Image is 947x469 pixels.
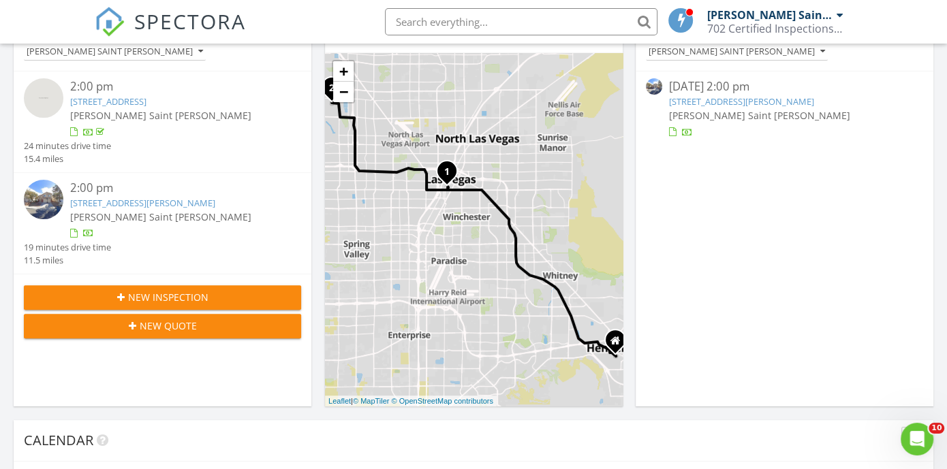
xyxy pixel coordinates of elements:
[95,7,125,37] img: The Best Home Inspection Software - Spectora
[669,95,814,108] a: [STREET_ADDRESS][PERSON_NAME]
[24,314,301,338] button: New Quote
[134,7,246,35] span: SPECTORA
[70,197,215,209] a: [STREET_ADDRESS][PERSON_NAME]
[707,22,843,35] div: 702 Certified Inspections LLC.
[70,109,251,122] span: [PERSON_NAME] Saint [PERSON_NAME]
[24,431,93,449] span: Calendar
[353,397,390,405] a: © MapTiler
[328,397,351,405] a: Leaflet
[24,285,301,310] button: New Inspection
[615,340,623,348] div: 607 Calcutta Lane , Henderson NV 89015
[70,95,146,108] a: [STREET_ADDRESS]
[385,8,657,35] input: Search everything...
[24,78,301,165] a: 2:00 pm [STREET_ADDRESS] [PERSON_NAME] Saint [PERSON_NAME] 24 minutes drive time 15.4 miles
[333,82,354,102] a: Zoom out
[24,152,111,165] div: 15.4 miles
[27,47,203,56] div: [PERSON_NAME] Saint [PERSON_NAME]
[707,8,833,22] div: [PERSON_NAME] Saint [PERSON_NAME]
[646,43,828,61] button: [PERSON_NAME] Saint [PERSON_NAME]
[649,47,825,56] div: [PERSON_NAME] Saint [PERSON_NAME]
[669,78,900,95] div: [DATE] 2:00 pm
[329,84,335,93] i: 2
[901,423,933,455] iframe: Intercom live chat
[333,61,354,82] a: Zoom in
[24,241,111,254] div: 19 minutes drive time
[24,180,301,267] a: 2:00 pm [STREET_ADDRESS][PERSON_NAME] [PERSON_NAME] Saint [PERSON_NAME] 19 minutes drive time 11....
[70,210,251,223] span: [PERSON_NAME] Saint [PERSON_NAME]
[95,18,246,47] a: SPECTORA
[70,180,278,197] div: 2:00 pm
[447,171,455,179] div: 6847 Unionhouse Creek Ct, Las Vegas, NV 89178
[24,78,63,118] img: streetview
[140,319,197,333] span: New Quote
[24,43,206,61] button: [PERSON_NAME] Saint [PERSON_NAME]
[444,167,450,177] i: 1
[24,254,111,267] div: 11.5 miles
[646,78,662,95] img: streetview
[70,78,278,95] div: 2:00 pm
[669,109,850,122] span: [PERSON_NAME] Saint [PERSON_NAME]
[24,140,111,152] div: 24 minutes drive time
[24,180,63,219] img: streetview
[128,290,208,304] span: New Inspection
[646,78,923,139] a: [DATE] 2:00 pm [STREET_ADDRESS][PERSON_NAME] [PERSON_NAME] Saint [PERSON_NAME]
[929,423,944,434] span: 10
[392,397,493,405] a: © OpenStreetMap contributors
[325,395,497,407] div: |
